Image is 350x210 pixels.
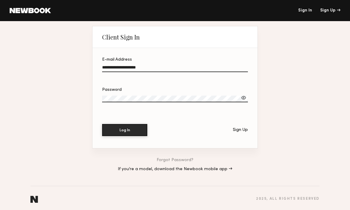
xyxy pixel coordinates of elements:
[233,128,248,132] div: Sign Up
[102,65,248,72] input: E-mail Address
[102,124,147,136] button: Log In
[320,8,340,13] div: Sign Up
[298,8,312,13] a: Sign In
[102,96,248,102] input: Password
[102,88,248,92] div: Password
[256,197,320,201] div: 2025 , all rights reserved
[102,33,140,41] div: Client Sign In
[118,167,232,171] a: If you’re a model, download the Newbook mobile app →
[102,58,248,62] div: E-mail Address
[157,158,193,162] a: Forgot Password?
